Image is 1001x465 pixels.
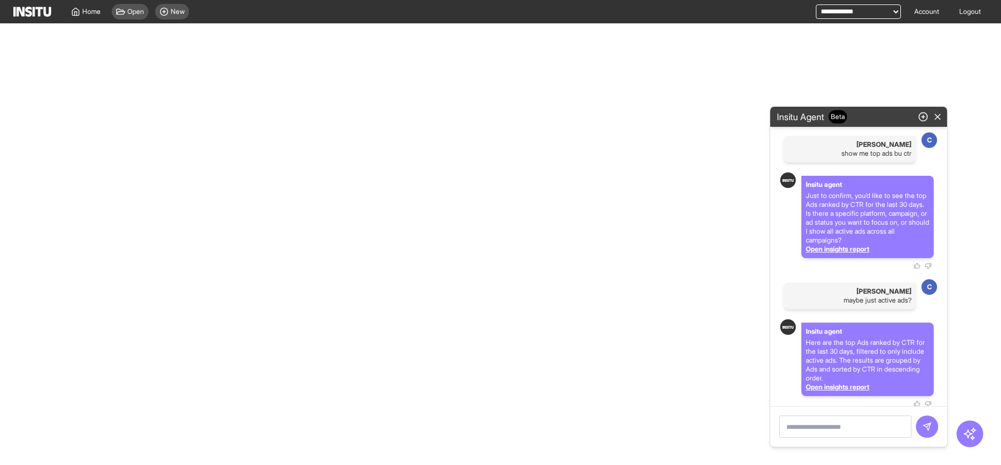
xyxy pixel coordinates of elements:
p: maybe just active ads? [788,296,911,305]
p: Insitu agent [806,327,929,336]
span: Open [127,7,144,16]
span: [PERSON_NAME] [788,287,911,296]
span: [PERSON_NAME] [788,140,911,149]
div: Open insights report [806,383,929,392]
img: Logo [782,179,794,182]
span: New [171,7,185,16]
p: Insitu agent [806,180,929,189]
p: C [927,283,932,291]
span: Home [82,7,101,16]
p: Here are the top Ads ranked by CTR for the last 30 days, filtered to only include active ads. The... [806,338,929,383]
span: Beta [829,110,847,123]
div: Open insights report [806,245,929,254]
p: Just to confirm, you’d like to see the top Ads ranked by CTR for the last 30 days. Is there a spe... [806,191,929,245]
p: show me top ads bu ctr [788,149,911,158]
p: C [927,136,932,145]
h2: Insitu Agent [772,110,851,123]
img: Logo [13,7,51,17]
img: Logo [782,326,794,329]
